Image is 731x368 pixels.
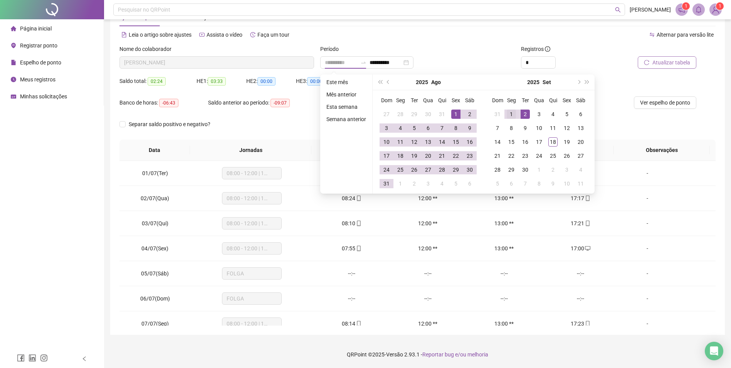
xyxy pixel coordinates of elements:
th: Dom [380,93,393,107]
span: file [11,60,16,65]
div: 27 [576,151,585,160]
td: 2025-09-11 [546,121,560,135]
div: Saldo total: [119,77,197,86]
td: 2025-08-20 [421,149,435,163]
div: Saldo anterior ao período: [208,98,320,107]
td: 2025-08-25 [393,163,407,177]
span: 03:33 [208,77,226,86]
div: HE 2: [246,77,296,86]
span: 02/07(Qua) [141,195,169,201]
span: mobile [355,221,361,226]
td: 2025-09-04 [435,177,449,191]
td: 2025-08-03 [380,121,393,135]
button: year panel [416,74,428,90]
td: 2025-10-02 [546,163,560,177]
div: HE 3: [296,77,346,86]
div: 18 [548,137,558,147]
td: 2025-09-18 [546,135,560,149]
td: 2025-08-16 [463,135,477,149]
td: 2025-08-05 [407,121,421,135]
td: 2025-08-18 [393,149,407,163]
div: 28 [437,165,447,174]
span: home [11,26,16,31]
td: 2025-08-27 [421,163,435,177]
div: 8 [451,123,460,133]
td: 2025-09-12 [560,121,574,135]
div: 6 [423,123,433,133]
td: 2025-09-01 [393,177,407,191]
div: 1 [507,110,516,119]
button: month panel [431,74,441,90]
label: Período [320,45,344,53]
div: 5 [451,179,460,188]
div: 17:17 [548,194,612,203]
div: 30 [423,110,433,119]
span: -09:07 [271,99,290,107]
div: 4 [576,165,585,174]
td: 2025-08-31 [380,177,393,191]
span: Alternar para versão lite [657,32,714,38]
td: 2025-09-25 [546,149,560,163]
td: 2025-08-02 [463,107,477,121]
span: info-circle [545,46,550,52]
td: 2025-09-13 [574,121,588,135]
span: [PERSON_NAME] [630,5,671,14]
span: clock-circle [11,77,16,82]
td: 2025-10-03 [560,163,574,177]
th: Sex [560,93,574,107]
td: 2025-09-02 [407,177,421,191]
li: Esta semana [323,102,369,111]
div: 28 [493,165,502,174]
span: Leia o artigo sobre ajustes [129,32,192,38]
div: 9 [521,123,530,133]
span: history [250,32,255,37]
span: 01/07(Ter) [142,170,168,176]
div: 1 [396,179,405,188]
div: 31 [382,179,391,188]
span: FOLGA [227,268,277,279]
div: --:-- [472,269,536,278]
div: Open Intercom Messenger [705,342,723,360]
td: 2025-09-01 [504,107,518,121]
div: 28 [396,110,405,119]
td: 2025-09-02 [518,107,532,121]
span: search [615,7,621,13]
td: 2025-09-16 [518,135,532,149]
td: 2025-09-17 [532,135,546,149]
div: 2 [410,179,419,188]
div: --:-- [319,294,383,303]
div: 6 [465,179,474,188]
span: mobile [584,321,590,326]
th: Ter [518,93,532,107]
button: Ver espelho de ponto [634,96,696,109]
div: 27 [382,110,391,119]
td: 2025-09-03 [532,107,546,121]
div: 4 [548,110,558,119]
div: 17 [534,137,544,147]
div: 22 [451,151,460,160]
td: 2025-09-26 [560,149,574,163]
th: Data [119,140,190,161]
td: 2025-09-09 [518,121,532,135]
span: 07/07(Seg) [141,321,169,327]
span: FOLGA [227,293,277,304]
div: 14 [437,137,447,147]
div: 10 [382,137,391,147]
span: file-text [121,32,127,37]
td: 2025-08-26 [407,163,421,177]
span: mobile [584,221,590,226]
td: 2025-07-31 [435,107,449,121]
td: 2025-09-14 [491,135,504,149]
div: 11 [576,179,585,188]
th: Qui [546,93,560,107]
span: 08:00 - 12:00 | 13:00 - 17:00 [227,192,277,204]
span: Assista o vídeo [207,32,242,38]
td: 2025-08-14 [435,135,449,149]
span: 08:00 - 12:00 | 13:00 - 17:00 [227,167,277,179]
td: 2025-09-06 [463,177,477,191]
div: 9 [465,123,474,133]
td: 2025-07-27 [380,107,393,121]
div: 20 [423,151,433,160]
button: prev-year [384,74,393,90]
div: 20 [576,137,585,147]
